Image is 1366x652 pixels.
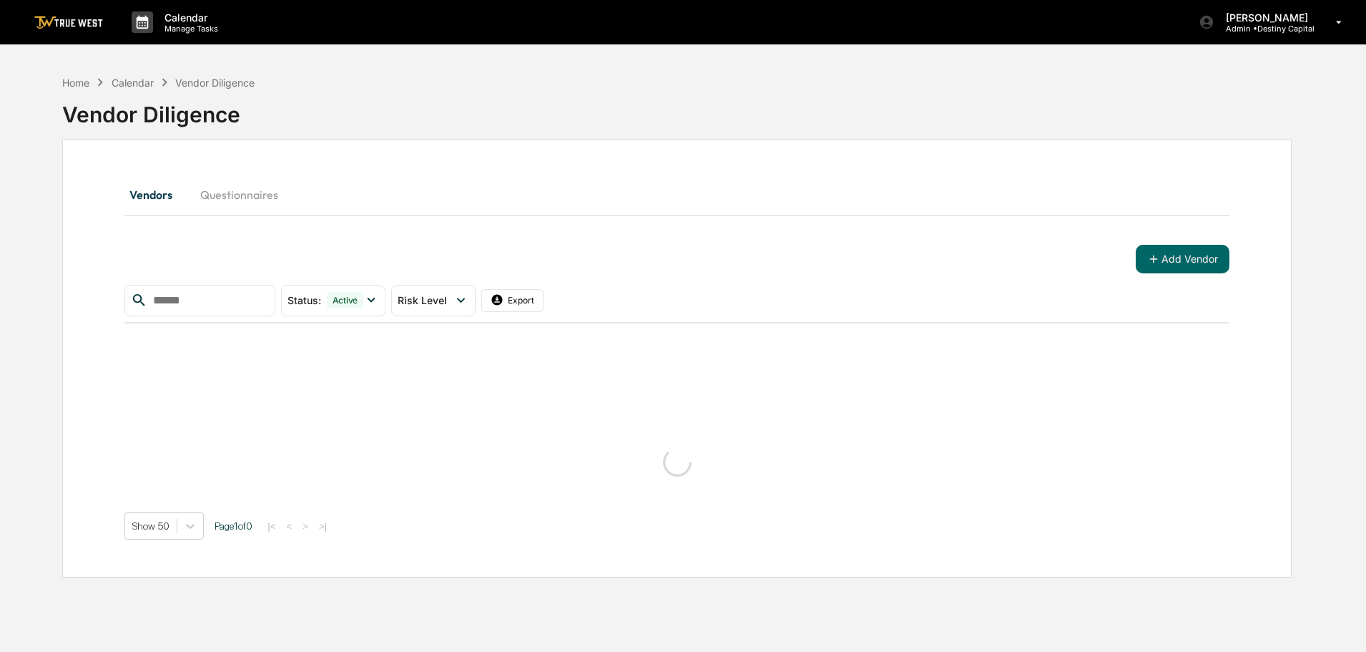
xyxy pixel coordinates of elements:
button: < [282,520,296,532]
p: Admin • Destiny Capital [1214,24,1315,34]
span: Status : [288,294,321,306]
div: Home [62,77,89,89]
button: Add Vendor [1136,245,1229,273]
div: Vendor Diligence [62,90,1292,127]
div: Calendar [112,77,154,89]
button: Vendors [124,177,189,212]
span: Page 1 of 0 [215,520,252,532]
button: >| [315,520,331,532]
p: [PERSON_NAME] [1214,11,1315,24]
button: > [298,520,313,532]
button: Questionnaires [189,177,290,212]
p: Manage Tasks [153,24,225,34]
div: Vendor Diligence [175,77,255,89]
div: Active [327,292,364,308]
button: Export [481,289,544,312]
button: |< [263,520,280,532]
span: Risk Level [398,294,447,306]
p: Calendar [153,11,225,24]
img: logo [34,16,103,29]
div: secondary tabs example [124,177,1229,212]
